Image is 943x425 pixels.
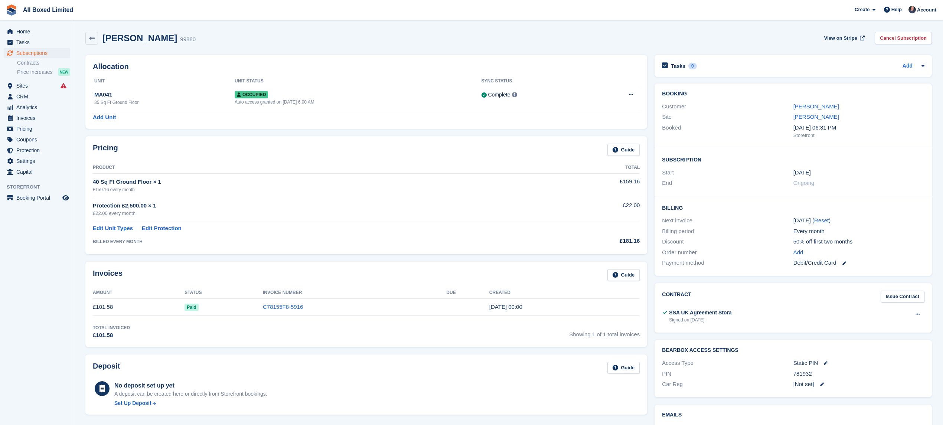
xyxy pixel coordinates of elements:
i: Smart entry sync failures have occurred [61,83,66,89]
a: Guide [607,362,640,374]
td: £101.58 [93,299,185,316]
div: Static PIN [793,359,924,367]
th: Product [93,162,539,174]
span: Booking Portal [16,193,61,203]
th: Status [185,287,263,299]
img: stora-icon-8386f47178a22dfd0bd8f6a31ec36ba5ce8667c1dd55bd0f319d3a0aa187defe.svg [6,4,17,16]
div: PIN [662,370,793,378]
span: Create [855,6,869,13]
div: £101.58 [93,331,130,340]
span: Capital [16,167,61,177]
a: Price increases NEW [17,68,70,76]
span: Account [917,6,936,14]
h2: [PERSON_NAME] [102,33,177,43]
div: Signed on [DATE] [669,317,732,323]
a: menu [4,134,70,145]
div: MA041 [94,91,235,99]
h2: Pricing [93,144,118,156]
p: A deposit can be created here or directly from Storefront bookings. [114,390,267,398]
th: Unit [93,75,235,87]
a: Guide [607,269,640,281]
div: Billing period [662,227,793,236]
div: Protection £2,500.00 × 1 [93,202,539,210]
div: £22.00 every month [93,210,539,217]
span: Paid [185,304,198,311]
span: Occupied [235,91,268,98]
th: Sync Status [482,75,592,87]
a: menu [4,37,70,48]
h2: Allocation [93,62,640,71]
div: Set Up Deposit [114,399,151,407]
div: Next invoice [662,216,793,225]
span: CRM [16,91,61,102]
span: Pricing [16,124,61,134]
a: menu [4,48,70,58]
th: Unit Status [235,75,481,87]
a: Set Up Deposit [114,399,267,407]
div: 40 Sq Ft Ground Floor × 1 [93,178,539,186]
div: 99880 [180,35,196,44]
th: Invoice Number [263,287,446,299]
h2: Invoices [93,269,123,281]
a: Cancel Subscription [875,32,932,44]
div: 35 Sq Ft Ground Floor [94,99,235,106]
div: Access Type [662,359,793,367]
h2: Tasks [671,63,685,69]
a: menu [4,26,70,37]
div: Auto access granted on [DATE] 6:00 AM [235,99,481,105]
a: Add [903,62,913,71]
img: Dan Goss [908,6,916,13]
span: Invoices [16,113,61,123]
div: Every month [793,227,924,236]
div: Customer [662,102,793,111]
a: Add Unit [93,113,116,122]
div: End [662,179,793,187]
div: No deposit set up yet [114,381,267,390]
div: Discount [662,238,793,246]
a: menu [4,124,70,134]
td: £22.00 [539,197,640,221]
a: Guide [607,144,640,156]
div: Booked [662,124,793,139]
a: Contracts [17,59,70,66]
h2: Contract [662,291,691,303]
span: Home [16,26,61,37]
span: Protection [16,145,61,156]
span: Storefront [7,183,74,191]
div: Storefront [793,132,924,139]
a: menu [4,81,70,91]
span: Price increases [17,69,53,76]
a: menu [4,156,70,166]
a: View on Stripe [821,32,866,44]
td: £159.16 [539,173,640,197]
h2: Billing [662,204,924,211]
span: Showing 1 of 1 total invoices [569,324,640,340]
div: NEW [58,68,70,76]
time: 2025-08-12 23:00:22 UTC [489,304,522,310]
th: Due [446,287,489,299]
span: Coupons [16,134,61,145]
span: View on Stripe [824,35,857,42]
th: Created [489,287,640,299]
div: Debit/Credit Card [793,259,924,267]
span: Sites [16,81,61,91]
a: Preview store [61,193,70,202]
span: Settings [16,156,61,166]
div: Total Invoiced [93,324,130,331]
div: Start [662,169,793,177]
h2: Subscription [662,156,924,163]
div: Order number [662,248,793,257]
div: [DATE] ( ) [793,216,924,225]
time: 2025-08-12 23:00:00 UTC [793,169,811,177]
div: Car Reg [662,380,793,389]
h2: Emails [662,412,924,418]
div: [Not set] [793,380,924,389]
div: 781932 [793,370,924,378]
div: SSA UK Agreement Stora [669,309,732,317]
span: Analytics [16,102,61,112]
span: Tasks [16,37,61,48]
a: Reset [814,217,829,223]
h2: Deposit [93,362,120,374]
a: Add [793,248,803,257]
a: menu [4,113,70,123]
